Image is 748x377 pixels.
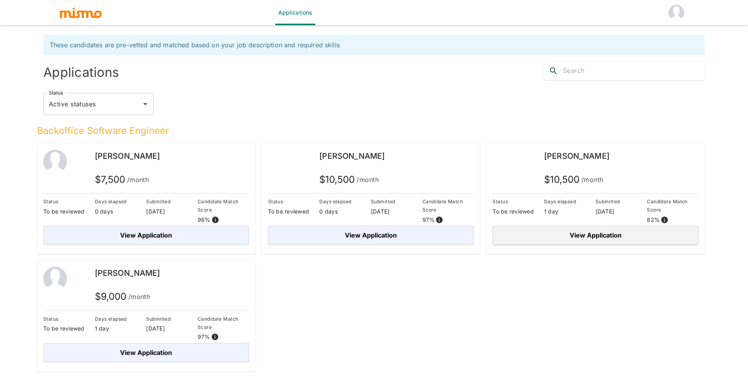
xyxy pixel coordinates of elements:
p: [DATE] [596,208,647,215]
button: View Application [43,226,249,245]
p: Days elapsed [319,197,371,206]
button: View Application [43,343,249,362]
img: fuvxcugc3eaxensz0le9os5at3g1 [268,150,292,173]
p: 0 days [319,208,371,215]
label: Status [49,89,63,96]
p: 0 days [95,208,146,215]
p: Days elapsed [544,197,596,206]
p: Status [43,315,95,323]
p: [DATE] [371,208,422,215]
input: Search [563,65,705,77]
button: search [544,61,563,80]
p: 1 day [95,325,146,332]
p: Candidate Match Score [198,315,249,331]
p: To be reviewed [43,208,95,215]
span: /month [128,291,150,302]
h5: $ 10,500 [544,173,604,186]
p: 1 day [544,208,596,215]
p: Days elapsed [95,315,146,323]
span: [PERSON_NAME] [544,151,609,161]
button: Open [140,98,151,110]
p: To be reviewed [268,208,320,215]
p: 97 % [198,333,210,341]
span: These candidates are pre-vetted and matched based on your job description and required skills [50,41,340,49]
h5: $ 9,000 [95,290,150,303]
img: 2Q== [43,150,67,173]
p: Candidate Match Score [422,197,474,214]
p: Status [492,197,544,206]
svg: View resume score details [661,216,668,224]
p: Days elapsed [95,197,146,206]
svg: View resume score details [211,216,219,224]
h5: $ 7,500 [95,173,149,186]
p: 96 % [198,216,211,224]
p: Submitted [146,197,198,206]
svg: View resume score details [211,333,219,341]
p: Status [268,197,320,206]
img: logo [59,7,102,19]
img: 23andMe Jinal [668,5,684,20]
p: Candidate Match Score [647,197,698,214]
p: To be reviewed [492,208,544,215]
p: Submitted [146,315,198,323]
span: [PERSON_NAME] [95,268,160,278]
p: [DATE] [146,208,198,215]
h5: Backoffice Software Engineer [37,124,705,137]
span: [PERSON_NAME] [319,151,385,161]
p: Candidate Match Score [198,197,249,214]
p: To be reviewed [43,325,95,332]
span: /month [357,174,379,185]
p: Submitted [596,197,647,206]
h4: Applications [43,65,371,80]
p: [DATE] [146,325,198,332]
p: 82 % [647,216,660,224]
svg: View resume score details [435,216,443,224]
img: 376wd3u8mv3svdvjigsuyp8bie3e [492,150,516,173]
p: Status [43,197,95,206]
p: Submitted [371,197,422,206]
img: 2Q== [43,267,67,290]
h5: $ 10,500 [319,173,379,186]
p: 97 % [422,216,435,224]
span: /month [581,174,604,185]
span: /month [127,174,149,185]
button: View Application [268,226,474,245]
button: View Application [492,226,698,245]
span: [PERSON_NAME] [95,151,160,161]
